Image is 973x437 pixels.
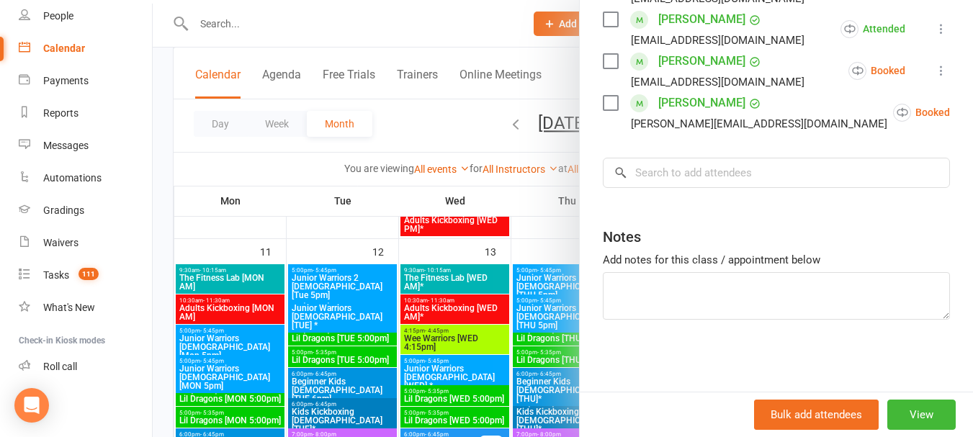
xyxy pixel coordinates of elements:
[43,269,69,281] div: Tasks
[19,292,152,324] a: What's New
[79,268,99,280] span: 111
[631,114,887,133] div: [PERSON_NAME][EMAIL_ADDRESS][DOMAIN_NAME]
[631,73,804,91] div: [EMAIL_ADDRESS][DOMAIN_NAME]
[658,50,745,73] a: [PERSON_NAME]
[19,97,152,130] a: Reports
[19,65,152,97] a: Payments
[14,388,49,423] div: Open Intercom Messenger
[43,237,79,248] div: Waivers
[840,20,905,38] div: Attended
[893,104,950,122] div: Booked
[658,8,745,31] a: [PERSON_NAME]
[43,172,102,184] div: Automations
[19,162,152,194] a: Automations
[19,351,152,383] a: Roll call
[603,227,641,247] div: Notes
[887,400,956,430] button: View
[19,227,152,259] a: Waivers
[43,140,89,151] div: Messages
[19,130,152,162] a: Messages
[43,107,79,119] div: Reports
[43,361,77,372] div: Roll call
[43,42,85,54] div: Calendar
[19,194,152,227] a: Gradings
[19,32,152,65] a: Calendar
[754,400,879,430] button: Bulk add attendees
[43,204,84,216] div: Gradings
[848,62,905,80] div: Booked
[658,91,745,114] a: [PERSON_NAME]
[43,75,89,86] div: Payments
[631,31,804,50] div: [EMAIL_ADDRESS][DOMAIN_NAME]
[603,158,950,188] input: Search to add attendees
[43,10,73,22] div: People
[43,302,95,313] div: What's New
[603,251,950,269] div: Add notes for this class / appointment below
[19,259,152,292] a: Tasks 111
